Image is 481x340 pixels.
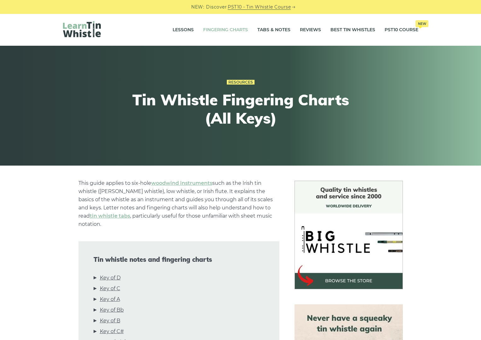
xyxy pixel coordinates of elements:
[173,22,194,38] a: Lessons
[90,213,130,219] a: tin whistle tabs
[63,21,101,37] img: LearnTinWhistle.com
[78,179,279,228] p: This guide applies to six-hole such as the Irish tin whistle ([PERSON_NAME] whistle), low whistle...
[295,181,403,289] img: BigWhistle Tin Whistle Store
[100,295,120,303] a: Key of A
[100,284,120,293] a: Key of C
[227,80,255,85] a: Resources
[100,317,120,325] a: Key of B
[257,22,290,38] a: Tabs & Notes
[94,256,264,263] span: Tin whistle notes and fingering charts
[330,22,375,38] a: Best Tin Whistles
[385,22,418,38] a: PST10 CourseNew
[100,327,124,336] a: Key of C#
[100,306,124,314] a: Key of Bb
[151,180,212,186] a: woodwind instruments
[300,22,321,38] a: Reviews
[125,91,357,127] h1: Tin Whistle Fingering Charts (All Keys)
[100,274,121,282] a: Key of D
[203,22,248,38] a: Fingering Charts
[415,20,428,27] span: New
